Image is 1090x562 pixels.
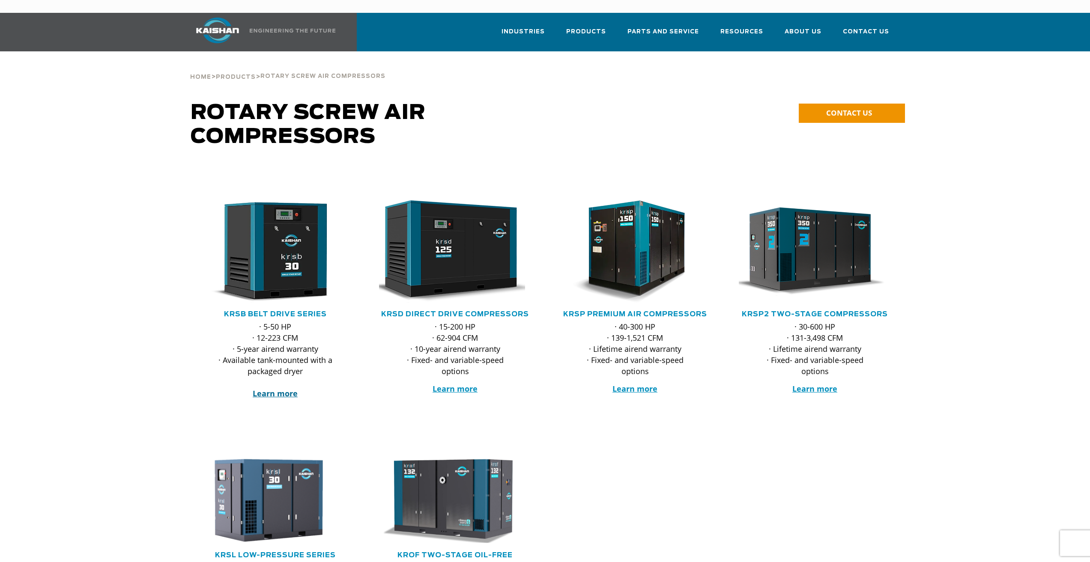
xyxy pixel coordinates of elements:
a: Learn more [433,384,478,394]
div: krof132 [379,457,532,544]
a: KRSB Belt Drive Series [224,311,327,318]
div: krsp350 [739,200,891,303]
span: Parts and Service [627,27,699,37]
a: Products [216,73,256,80]
span: About Us [785,27,821,37]
span: Products [566,27,606,37]
img: Engineering the future [250,29,335,33]
span: Contact Us [843,27,889,37]
img: krsb30 [193,200,345,303]
a: Kaishan USA [185,13,337,51]
div: krsl30 [199,457,352,544]
div: krsp150 [559,200,711,303]
a: Learn more [253,388,298,398]
div: > > [190,51,385,84]
img: kaishan logo [185,18,250,43]
a: About Us [785,21,821,50]
span: Home [190,74,211,80]
span: Products [216,74,256,80]
a: KRSP2 Two-Stage Compressors [742,311,888,318]
a: Industries [502,21,545,50]
a: KRSL Low-Pressure Series [215,552,336,559]
a: KRSP Premium Air Compressors [563,311,707,318]
div: krsb30 [199,200,352,303]
a: Products [566,21,606,50]
a: Home [190,73,211,80]
a: Parts and Service [627,21,699,50]
span: Industries [502,27,545,37]
a: Contact Us [843,21,889,50]
p: · 15-200 HP · 62-904 CFM · 10-year airend warranty · Fixed- and variable-speed options [396,321,514,377]
a: Learn more [792,384,837,394]
span: Rotary Screw Air Compressors [191,103,426,147]
img: krsp350 [732,200,885,303]
div: krsd125 [379,200,532,303]
img: krsp150 [552,200,705,303]
span: Resources [720,27,763,37]
span: Rotary Screw Air Compressors [260,74,385,79]
a: Resources [720,21,763,50]
p: · 30-600 HP · 131-3,498 CFM · Lifetime airend warranty · Fixed- and variable-speed options [756,321,874,377]
p: · 5-50 HP · 12-223 CFM · 5-year airend warranty · Available tank-mounted with a packaged dryer [216,321,334,399]
a: Learn more [612,384,657,394]
img: krsd125 [373,200,525,303]
a: KROF TWO-STAGE OIL-FREE [397,552,513,559]
img: krsl30 [193,457,345,544]
a: KRSD Direct Drive Compressors [381,311,529,318]
p: · 40-300 HP · 139-1,521 CFM · Lifetime airend warranty · Fixed- and variable-speed options [576,321,694,377]
span: CONTACT US [826,108,872,118]
img: krof132 [373,457,525,544]
a: CONTACT US [799,104,905,123]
